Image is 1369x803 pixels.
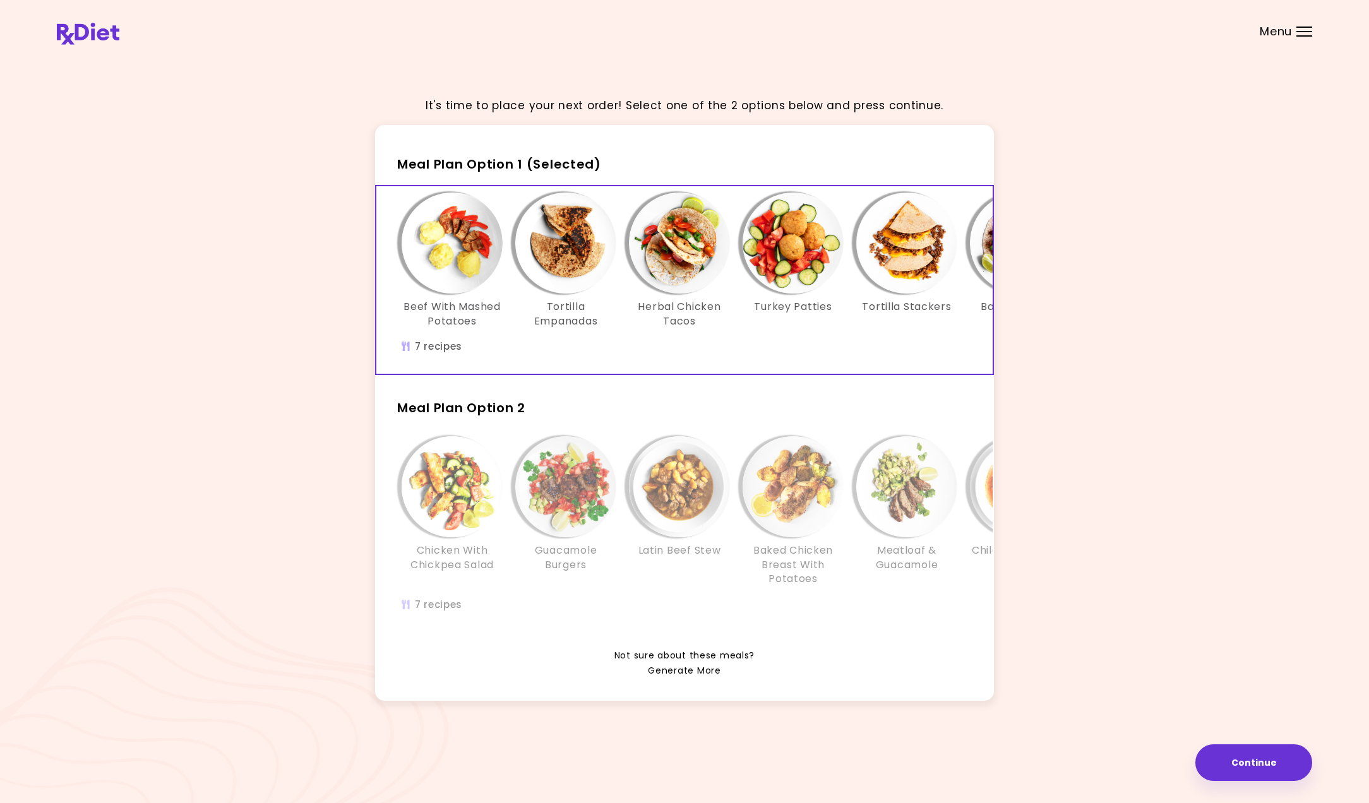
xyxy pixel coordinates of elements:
h3: Latin Beef Stew [638,544,721,557]
span: Not sure about these meals? [614,648,755,663]
h3: Meatloaf & Guacamole [856,544,957,572]
span: Meal Plan Option 1 (Selected) [397,155,601,173]
div: Info - Baked Chicken Tortillas - Meal Plan Option 1 (Selected) [964,193,1077,328]
h3: Chilean Beef Soup [972,544,1069,557]
h3: Beef With Mashed Potatoes [402,300,503,328]
img: RxDiet [57,23,119,45]
div: Info - Latin Beef Stew - Meal Plan Option 2 [623,436,736,586]
span: Menu [1260,26,1292,37]
h3: Tortilla Stackers [862,300,951,314]
div: Info - Beef With Mashed Potatoes - Meal Plan Option 1 (Selected) [395,193,509,328]
div: Info - Turkey Patties - Meal Plan Option 1 (Selected) [736,193,850,328]
h3: Chicken With Chickpea Salad [402,544,503,572]
h3: Baked Chicken Tortillas [970,300,1071,328]
div: Info - Tortilla Stackers - Meal Plan Option 1 (Selected) [850,193,964,328]
h3: Turkey Patties [754,300,832,314]
div: Info - Meatloaf & Guacamole - Meal Plan Option 2 [850,436,964,586]
div: Info - Chicken With Chickpea Salad - Meal Plan Option 2 [395,436,509,586]
span: Meal Plan Option 2 [397,399,525,417]
div: Info - Tortilla Empanadas - Meal Plan Option 1 (Selected) [509,193,623,328]
div: Info - Guacamole Burgers - Meal Plan Option 2 [509,436,623,586]
div: Info - Herbal Chicken Tacos - Meal Plan Option 1 (Selected) [623,193,736,328]
div: Info - Baked Chicken Breast With Potatoes - Meal Plan Option 2 [736,436,850,586]
div: Info - Chilean Beef Soup - Meal Plan Option 2 [964,436,1077,586]
h3: Herbal Chicken Tacos [629,300,730,328]
p: It's time to place your next order! Select one of the 2 options below and press continue. [426,97,943,114]
a: Generate More [648,663,720,679]
h3: Tortilla Empanadas [515,300,616,328]
button: Continue [1195,744,1312,781]
h3: Guacamole Burgers [515,544,616,572]
h3: Baked Chicken Breast With Potatoes [743,544,844,586]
